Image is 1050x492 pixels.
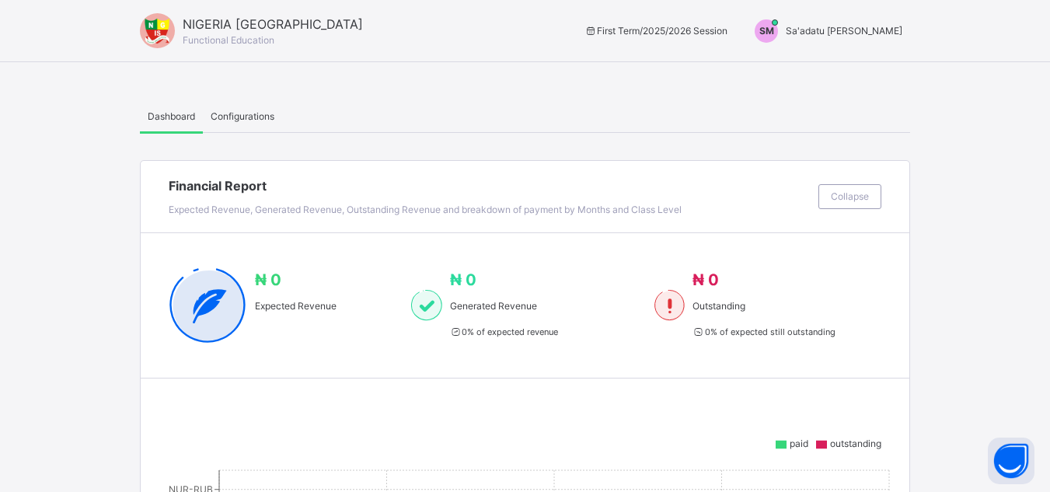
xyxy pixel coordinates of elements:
[654,268,685,343] img: outstanding-1.146d663e52f09953f639664a84e30106.svg
[183,34,274,46] span: Functional Education
[450,326,558,337] span: 0 % of expected revenue
[255,299,337,313] span: Expected Revenue
[692,326,835,337] span: 0 % of expected still outstanding
[148,110,195,124] span: Dashboard
[988,438,1034,484] button: Open asap
[169,204,682,215] span: Expected Revenue, Generated Revenue, Outstanding Revenue and breakdown of payment by Months and C...
[584,25,727,37] span: session/term information
[831,190,869,204] span: Collapse
[692,270,719,289] span: ₦ 0
[183,15,363,33] span: NIGERIA [GEOGRAPHIC_DATA]
[411,268,442,343] img: paid-1.3eb1404cbcb1d3b736510a26bbfa3ccb.svg
[255,270,281,289] span: ₦ 0
[169,268,247,343] img: expected-2.4343d3e9d0c965b919479240f3db56ac.svg
[790,438,808,449] span: paid
[450,299,558,313] span: Generated Revenue
[759,24,774,38] span: SM
[830,438,881,449] span: outstanding
[211,110,274,124] span: Configurations
[169,176,811,195] span: Financial Report
[786,25,902,37] span: Sa'adatu [PERSON_NAME]
[450,270,476,289] span: ₦ 0
[692,299,835,313] span: Outstanding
